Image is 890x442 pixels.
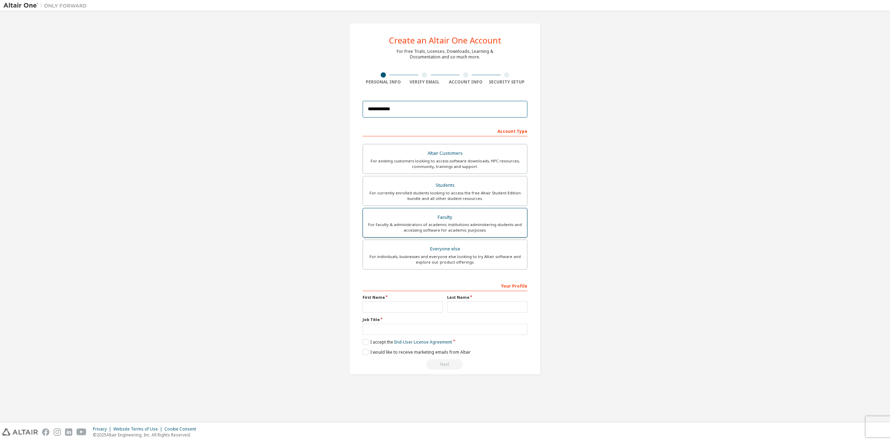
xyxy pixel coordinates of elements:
[394,339,452,345] a: End-User License Agreement
[363,339,452,345] label: I accept the
[486,79,528,85] div: Security Setup
[389,36,501,45] div: Create an Altair One Account
[447,295,527,300] label: Last Name
[42,428,49,436] img: facebook.svg
[367,254,523,265] div: For individuals, businesses and everyone else looking to try Altair software and explore our prod...
[93,426,113,432] div: Privacy
[363,79,404,85] div: Personal Info
[363,295,443,300] label: First Name
[363,359,527,370] div: Read and acccept EULA to continue
[404,79,445,85] div: Verify Email
[2,428,38,436] img: altair_logo.svg
[367,148,523,158] div: Altair Customers
[367,222,523,233] div: For faculty & administrators of academic institutions administering students and accessing softwa...
[367,244,523,254] div: Everyone else
[54,428,61,436] img: instagram.svg
[363,280,527,291] div: Your Profile
[367,158,523,169] div: For existing customers looking to access software downloads, HPC resources, community, trainings ...
[363,125,527,136] div: Account Type
[164,426,200,432] div: Cookie Consent
[397,49,493,60] div: For Free Trials, Licenses, Downloads, Learning & Documentation and so much more.
[367,212,523,222] div: Faculty
[93,432,200,438] p: © 2025 Altair Engineering, Inc. All Rights Reserved.
[65,428,72,436] img: linkedin.svg
[445,79,486,85] div: Account Info
[363,349,471,355] label: I would like to receive marketing emails from Altair
[76,428,87,436] img: youtube.svg
[113,426,164,432] div: Website Terms of Use
[367,180,523,190] div: Students
[3,2,90,9] img: Altair One
[363,317,527,322] label: Job Title
[367,190,523,201] div: For currently enrolled students looking to access the free Altair Student Edition bundle and all ...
